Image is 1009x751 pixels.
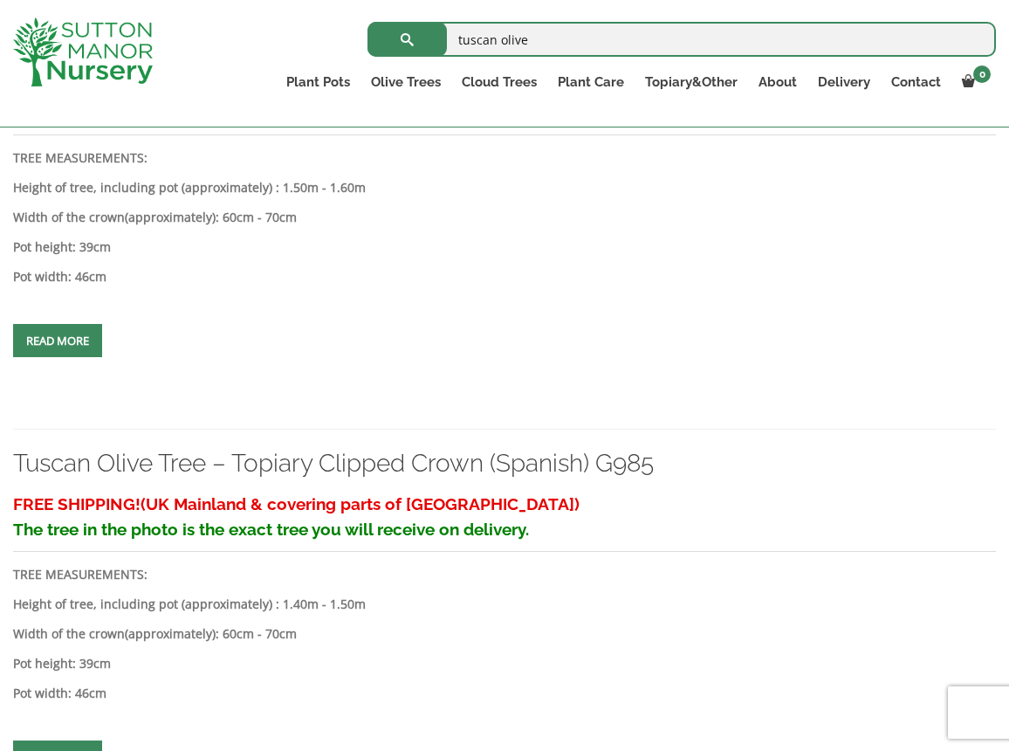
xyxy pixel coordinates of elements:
strong: Pot height: 39cm [13,238,111,255]
strong: Width of the crown : 60cm - 70cm [13,209,297,225]
h3: FREE SHIPPING! [13,488,996,520]
b: (approximately) [125,209,216,225]
a: Delivery [807,70,881,94]
input: Search... [367,22,996,57]
a: Plant Care [547,70,635,94]
a: Olive Trees [360,70,451,94]
a: Contact [881,70,951,94]
span: 0 [973,65,991,83]
a: Cloud Trees [451,70,547,94]
a: Read more [13,324,102,357]
a: About [748,70,807,94]
strong: Width of the crown : 60cm - 70cm [13,625,297,642]
strong: TREE MEASUREMENTS: [13,149,148,166]
a: 0 [951,70,996,94]
strong: TREE MEASUREMENTS: [13,566,148,582]
h3: The tree in the photo is the exact tree you will receive on delivery. [13,520,996,539]
b: Height of tree, including pot (approximately) : 1.40m - 1.50m [13,596,366,612]
b: (approximately) [125,625,216,642]
a: Tuscan Olive Tree – Topiary Clipped Crown (Spanish) G985 [13,449,654,478]
a: Topiary&Other [635,70,748,94]
strong: Pot height: 39cm [13,655,111,672]
span: (UK Mainland & covering parts of [GEOGRAPHIC_DATA]) [141,494,580,513]
strong: Pot width: 46cm [13,268,106,285]
img: logo [13,17,153,86]
b: Height of tree, including pot (approximately) : 1.50m - 1.60m [13,179,366,196]
a: Plant Pots [276,70,360,94]
strong: Pot width: 46cm [13,685,106,701]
